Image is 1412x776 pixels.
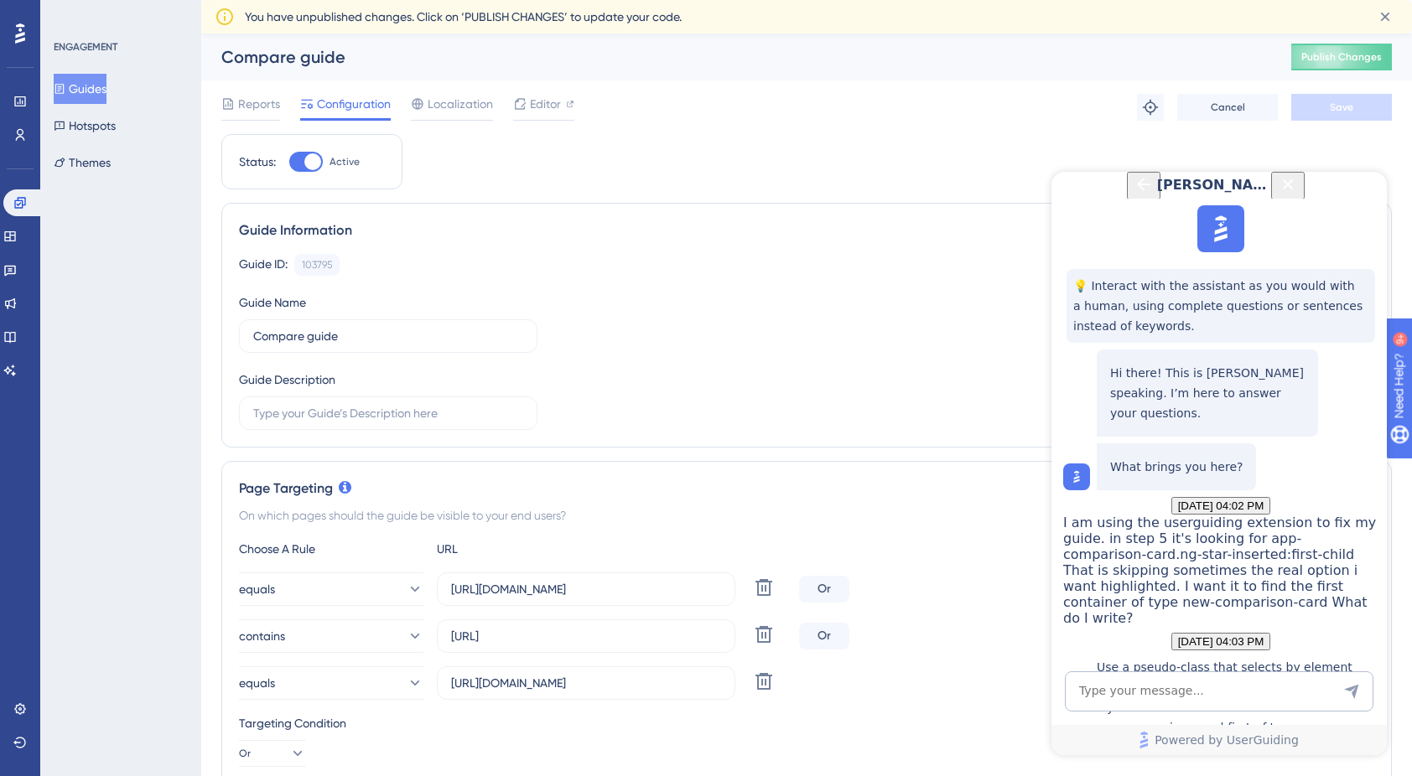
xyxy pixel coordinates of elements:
[239,740,306,767] button: Or
[451,674,721,692] input: yourwebsite.com/path
[239,572,423,606] button: equals
[428,94,493,114] span: Localization
[239,619,423,653] button: contains
[239,292,306,313] div: Guide Name
[530,94,561,114] span: Editor
[239,479,1374,499] div: Page Targeting
[239,747,251,760] span: Or
[245,7,682,27] span: You have unpublished changes. Click on ‘PUBLISH CHANGES’ to update your code.
[451,627,721,645] input: yourwebsite.com/path
[221,45,1249,69] div: Compare guide
[239,152,276,172] div: Status:
[39,4,105,24] span: Need Help?
[239,505,1374,525] div: On which pages should the guide be visible to your end users?
[330,155,360,168] span: Active
[238,94,280,114] span: Reports
[302,258,332,272] div: 103795
[239,539,423,559] div: Choose A Rule
[239,220,1374,241] div: Guide Information
[437,539,621,559] div: URL
[799,623,849,649] div: Or
[451,580,721,598] input: yourwebsite.com/path
[1291,94,1392,121] button: Save
[239,713,1374,733] div: Targeting Condition
[239,666,423,700] button: equals
[239,370,335,390] div: Guide Description
[114,8,124,22] div: 9+
[799,576,849,603] div: Or
[317,94,391,114] span: Configuration
[239,673,275,693] span: equals
[1330,101,1353,114] span: Save
[253,404,523,422] input: Type your Guide’s Description here
[239,626,285,646] span: contains
[1211,101,1245,114] span: Cancel
[253,327,523,345] input: Type your Guide’s Name here
[1291,44,1392,70] button: Publish Changes
[239,579,275,599] span: equals
[1051,172,1387,755] iframe: UserGuiding AI Assistant
[1177,94,1278,121] button: Cancel
[1301,50,1382,64] span: Publish Changes
[239,254,288,276] div: Guide ID:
